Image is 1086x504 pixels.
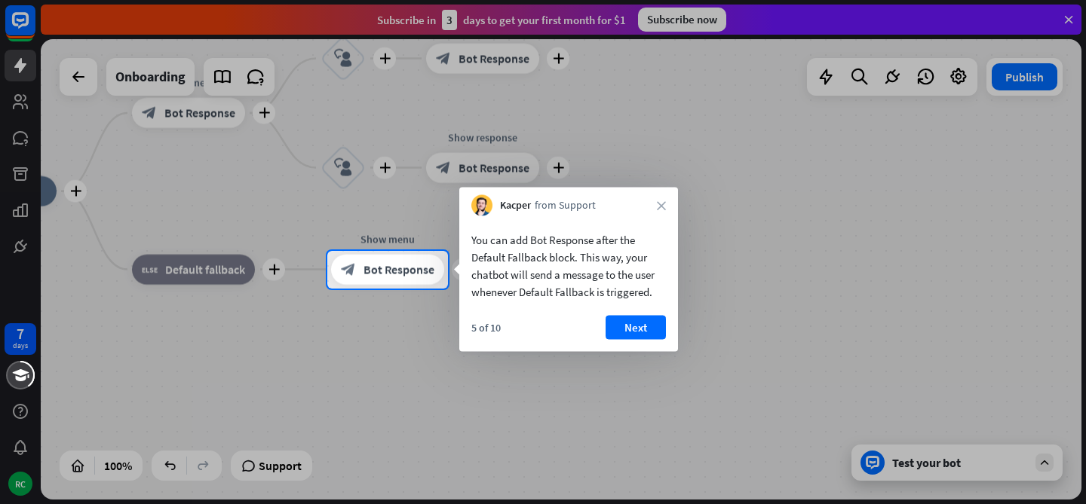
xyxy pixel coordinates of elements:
[12,6,57,51] button: Open LiveChat chat widget
[364,262,434,277] span: Bot Response
[500,198,531,213] span: Kacper
[341,262,356,277] i: block_bot_response
[471,231,666,301] div: You can add Bot Response after the Default Fallback block. This way, your chatbot will send a mes...
[535,198,596,213] span: from Support
[606,316,666,340] button: Next
[471,321,501,334] div: 5 of 10
[657,201,666,210] i: close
